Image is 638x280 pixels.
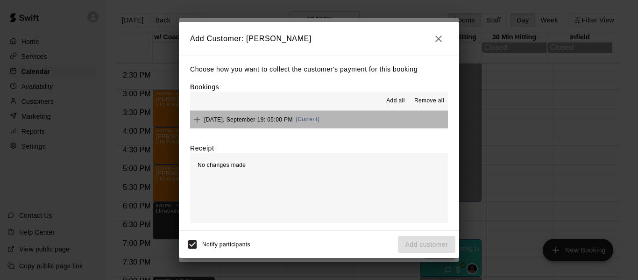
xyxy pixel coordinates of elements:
button: Add[DATE], September 19: 05:00 PM(Current) [190,111,448,128]
span: Add all [386,96,405,106]
label: Bookings [190,83,219,91]
span: [DATE], September 19: 05:00 PM [204,116,293,122]
h2: Add Customer: [PERSON_NAME] [179,22,459,56]
button: Remove all [411,93,448,108]
span: Add [190,115,204,122]
span: No changes made [198,162,246,168]
span: Notify participants [202,241,250,248]
button: Add all [381,93,411,108]
p: Choose how you want to collect the customer's payment for this booking [190,64,448,75]
span: Remove all [414,96,444,106]
span: (Current) [296,116,320,122]
label: Receipt [190,144,214,153]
